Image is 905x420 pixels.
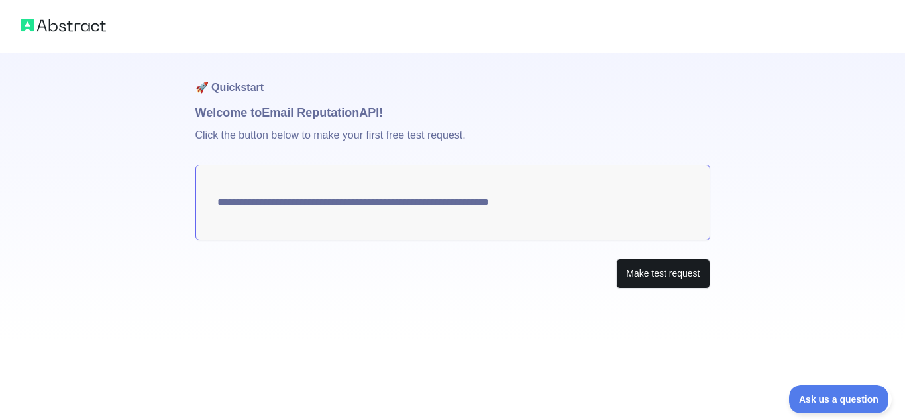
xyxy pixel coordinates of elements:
[21,16,106,35] img: Abstract logo
[195,122,710,165] p: Click the button below to make your first free test request.
[616,259,710,289] button: Make test request
[195,104,710,122] h1: Welcome to Email Reputation API!
[195,53,710,104] h1: 🚀 Quickstart
[789,385,892,413] iframe: Toggle Customer Support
